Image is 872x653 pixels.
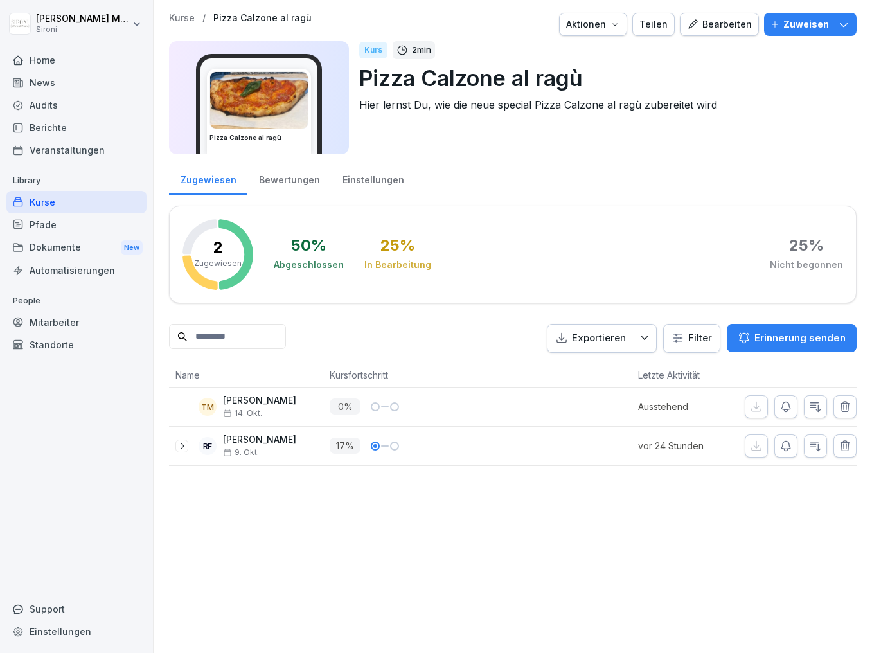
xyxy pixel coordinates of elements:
div: RF [199,437,217,455]
a: News [6,71,147,94]
p: Erinnerung senden [754,331,846,345]
p: Library [6,170,147,191]
a: Mitarbeiter [6,311,147,334]
div: Abgeschlossen [274,258,344,271]
span: 14. Okt. [223,409,262,418]
p: Ausstehend [638,400,728,413]
h3: Pizza Calzone al ragù [209,133,308,143]
p: 2 min [412,44,431,57]
p: [PERSON_NAME] [223,395,296,406]
div: 25 % [380,238,415,253]
p: Sironi [36,25,130,34]
div: Kurs [359,42,387,58]
button: Erinnerung senden [727,324,857,352]
div: Nicht begonnen [770,258,843,271]
a: Standorte [6,334,147,356]
div: 25 % [789,238,824,253]
div: In Bearbeitung [364,258,431,271]
div: Bearbeiten [687,17,752,31]
div: Aktionen [566,17,620,31]
div: Support [6,598,147,620]
div: Teilen [639,17,668,31]
p: 2 [213,240,223,255]
p: Pizza Calzone al ragù [359,62,846,94]
a: Automatisierungen [6,259,147,282]
p: / [202,13,206,24]
p: Name [175,368,316,382]
div: Filter [672,332,712,344]
a: Kurse [6,191,147,213]
button: Teilen [632,13,675,36]
button: Bearbeiten [680,13,759,36]
a: Zugewiesen [169,162,247,195]
p: Hier lernst Du, wie die neue special Pizza Calzone al ragù zubereitet wird [359,97,846,112]
a: Audits [6,94,147,116]
button: Aktionen [559,13,627,36]
a: Pizza Calzone al ragù [213,13,312,24]
p: [PERSON_NAME] Malec [36,13,130,24]
p: [PERSON_NAME] [223,434,296,445]
a: Berichte [6,116,147,139]
p: Zuweisen [783,17,829,31]
a: Veranstaltungen [6,139,147,161]
img: m0qo8uyc3qeo2y8ewzx492oh.png [210,72,308,129]
div: TM [199,398,217,416]
p: 17 % [330,438,360,454]
a: Home [6,49,147,71]
a: Bewertungen [247,162,331,195]
button: Zuweisen [764,13,857,36]
p: Letzte Aktivität [638,368,722,382]
p: People [6,291,147,311]
a: DokumenteNew [6,236,147,260]
div: Dokumente [6,236,147,260]
p: vor 24 Stunden [638,439,728,452]
div: 50 % [291,238,326,253]
a: Pfade [6,213,147,236]
div: New [121,240,143,255]
button: Exportieren [547,324,657,353]
p: 0 % [330,398,360,415]
button: Filter [664,325,720,352]
span: 9. Okt. [223,448,259,457]
a: Einstellungen [6,620,147,643]
a: Kurse [169,13,195,24]
a: Einstellungen [331,162,415,195]
p: Kursfortschritt [330,368,510,382]
p: Exportieren [572,331,626,346]
p: Zugewiesen [194,258,242,269]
